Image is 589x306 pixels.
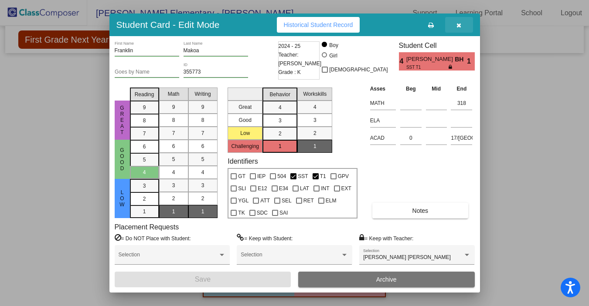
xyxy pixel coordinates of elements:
button: Historical Student Record [277,17,360,33]
span: GPV [338,171,349,182]
span: 4 [399,56,406,67]
span: 504 [277,171,286,182]
label: Placement Requests [115,223,179,231]
span: [PERSON_NAME] [406,55,455,64]
label: = Do NOT Place with Student: [115,234,191,242]
span: Low [118,189,126,208]
input: assessment [370,131,396,145]
span: 4 [201,168,204,176]
th: Asses [368,84,398,94]
span: Reading [135,91,154,98]
span: Behavior [270,91,290,98]
span: 5 [172,155,175,163]
input: Enter ID [184,69,248,75]
span: 9 [172,103,175,111]
span: SLI [238,183,246,194]
div: Girl [329,52,337,60]
span: Writing [194,90,211,98]
input: assessment [370,114,396,127]
label: = Keep with Teacher: [359,234,413,242]
span: 1 [467,56,474,67]
th: End [449,84,474,94]
span: 7 [201,129,204,137]
span: SST T1 [406,64,449,71]
span: BH [455,55,467,64]
span: GT [238,171,245,182]
span: 1 [279,142,282,150]
div: Boy [329,41,338,49]
button: Archive [298,272,475,287]
span: Workskills [303,90,327,98]
span: 8 [201,116,204,124]
span: Notes [412,207,429,214]
span: 1 [172,208,175,215]
span: 3 [279,117,282,124]
span: E12 [258,183,267,194]
span: [DEMOGRAPHIC_DATA] [329,64,388,75]
button: Save [115,272,291,287]
input: assessment [370,97,396,110]
span: 6 [143,143,146,151]
span: 4 [313,103,317,111]
span: ELM [326,195,337,206]
span: 6 [201,142,204,150]
span: IEP [257,171,266,182]
span: ATT [260,195,270,206]
label: = Keep with Student: [237,234,293,242]
span: YGL [238,195,249,206]
span: Grade : K [279,68,301,77]
span: 3 [143,182,146,190]
th: Mid [424,84,449,94]
span: SAI [279,208,288,218]
span: 4 [279,104,282,111]
span: 1 [143,208,146,215]
button: Notes [372,203,468,219]
span: 4 [143,168,146,176]
span: T1 [320,171,326,182]
span: Good [118,147,126,171]
span: [PERSON_NAME] [PERSON_NAME] [363,254,451,260]
span: E34 [279,183,288,194]
span: 8 [143,117,146,124]
input: goes by name [115,69,179,75]
span: EXT [341,183,351,194]
span: Historical Student Record [284,21,353,28]
span: 6 [172,142,175,150]
span: 2 [279,130,282,138]
span: 4 [172,168,175,176]
span: 3 [313,116,317,124]
span: 2024 - 25 [279,42,301,50]
span: SEL [282,195,292,206]
h3: Student Card - Edit Mode [116,19,220,30]
span: great [118,105,126,135]
h3: Student Cell [399,41,475,50]
span: Save [195,276,211,283]
span: 5 [201,155,204,163]
span: 1 [313,142,317,150]
span: 7 [143,130,146,138]
span: SDC [257,208,268,218]
span: 7 [172,129,175,137]
span: SST [298,171,308,182]
span: Teacher: [PERSON_NAME] [279,50,322,68]
span: 2 [201,195,204,202]
span: 5 [143,156,146,164]
span: INT [321,183,329,194]
span: 9 [201,103,204,111]
span: 3 [201,182,204,189]
label: Identifiers [228,157,258,165]
span: 8 [172,116,175,124]
span: 2 [143,195,146,203]
th: Beg [398,84,424,94]
span: Archive [376,276,397,283]
span: 9 [143,104,146,111]
span: RET [303,195,314,206]
span: 3 [172,182,175,189]
span: Math [168,90,180,98]
span: LAT [300,183,309,194]
span: TK [238,208,245,218]
span: 1 [201,208,204,215]
span: 2 [172,195,175,202]
span: 2 [313,129,317,137]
